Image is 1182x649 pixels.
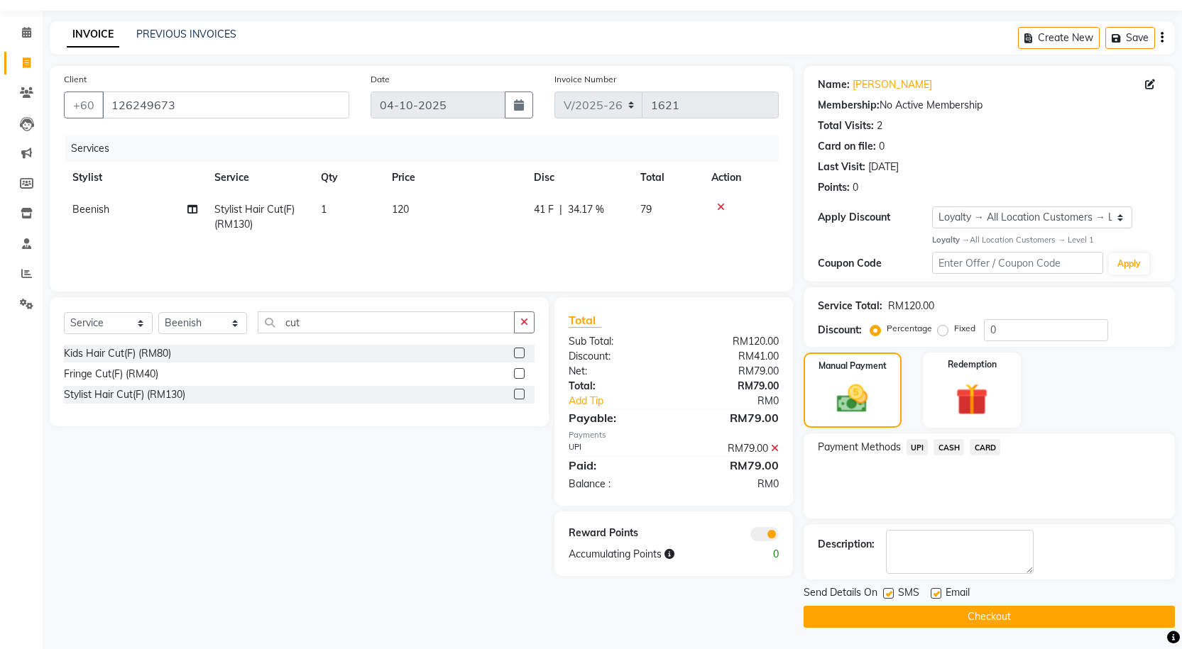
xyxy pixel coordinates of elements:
th: Price [383,162,525,194]
span: SMS [898,585,919,603]
div: 0 [731,547,789,562]
label: Percentage [887,322,932,335]
div: Stylist Hair Cut(F) (RM130) [64,387,185,402]
div: RM79.00 [674,379,789,394]
span: Total [569,313,601,328]
div: Kids Hair Cut(F) (RM80) [64,346,171,361]
div: Total: [558,379,674,394]
div: Fringe Cut(F) (RM40) [64,367,158,382]
div: Net: [558,364,674,379]
div: Points: [818,180,850,195]
div: [DATE] [868,160,899,174]
div: 2 [877,118,882,133]
div: RM0 [674,477,789,492]
div: Total Visits: [818,118,874,133]
strong: Loyalty → [932,235,970,245]
div: Paid: [558,457,674,474]
div: 0 [853,180,858,195]
span: CASH [934,439,964,455]
div: Payable: [558,409,674,426]
span: | [559,202,562,217]
div: 0 [879,139,885,154]
label: Invoice Number [554,73,616,86]
label: Date [371,73,390,86]
div: Sub Total: [558,334,674,349]
th: Stylist [64,162,206,194]
div: Reward Points [558,526,674,541]
input: Search or Scan [258,311,515,333]
a: [PERSON_NAME] [853,77,932,92]
div: Description: [818,537,875,552]
div: Membership: [818,98,880,113]
label: Client [64,73,87,86]
div: Card on file: [818,139,876,154]
th: Service [206,162,312,194]
div: RM79.00 [674,409,789,426]
a: INVOICE [67,22,119,48]
div: RM79.00 [674,364,789,379]
span: 1 [321,203,327,216]
span: UPI [907,439,929,455]
div: RM79.00 [674,441,789,456]
input: Search by Name/Mobile/Email/Code [102,91,349,118]
div: RM120.00 [674,334,789,349]
div: Coupon Code [818,256,932,271]
a: Add Tip [558,394,693,409]
div: Payments [569,429,779,441]
span: CARD [970,439,1000,455]
th: Disc [525,162,632,194]
span: Stylist Hair Cut(F) (RM130) [214,203,295,231]
span: Payment Methods [818,440,901,455]
div: RM120.00 [888,299,934,314]
button: Save [1105,27,1155,49]
label: Redemption [948,358,997,371]
th: Qty [312,162,383,194]
div: Service Total: [818,299,882,314]
label: Fixed [954,322,975,335]
th: Action [703,162,779,194]
button: Checkout [804,606,1175,628]
img: _cash.svg [827,381,877,416]
div: Accumulating Points [558,547,731,562]
button: Create New [1018,27,1100,49]
span: Email [946,585,970,603]
button: Apply [1109,253,1149,274]
span: Send Details On [804,585,877,603]
div: No Active Membership [818,98,1161,113]
span: 79 [640,203,652,216]
div: All Location Customers → Level 1 [932,234,1161,246]
div: Balance : [558,477,674,492]
span: 120 [392,203,409,216]
span: 41 F [534,202,554,217]
img: _gift.svg [946,379,998,419]
div: RM41.00 [674,349,789,364]
div: Discount: [558,349,674,364]
span: 34.17 % [568,202,604,217]
input: Enter Offer / Coupon Code [932,252,1104,274]
div: Services [65,135,789,162]
div: RM0 [693,394,789,409]
th: Total [632,162,703,194]
div: Name: [818,77,850,92]
div: RM79.00 [674,457,789,474]
div: Apply Discount [818,210,932,225]
div: UPI [558,441,674,456]
div: Last Visit: [818,160,865,174]
button: +60 [64,91,104,118]
a: PREVIOUS INVOICES [136,28,236,40]
div: Discount: [818,323,862,338]
span: Beenish [72,203,109,216]
label: Manual Payment [819,360,887,372]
